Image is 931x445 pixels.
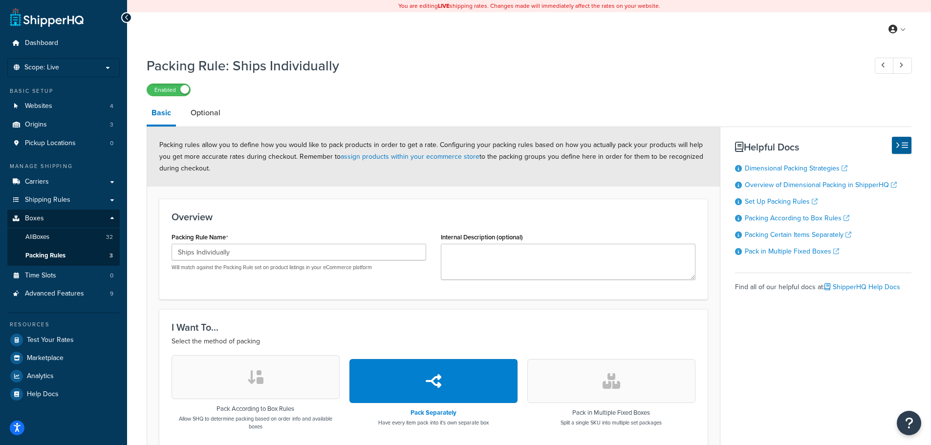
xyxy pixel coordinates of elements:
button: Open Resource Center [897,411,921,435]
p: Allow SHQ to determine packing based on order info and available boxes [172,415,340,430]
a: Dashboard [7,34,120,52]
a: Packing According to Box Rules [745,213,849,223]
b: LIVE [438,1,450,10]
span: 4 [110,102,113,110]
p: Will match against the Packing Rule set on product listings in your eCommerce platform [172,264,426,271]
a: Analytics [7,367,120,385]
li: Time Slots [7,267,120,285]
a: Packing Rules3 [7,247,120,265]
a: assign products within your ecommerce store [341,151,479,162]
a: Overview of Dimensional Packing in ShipperHQ [745,180,897,190]
a: Shipping Rules [7,191,120,209]
div: Basic Setup [7,87,120,95]
span: Packing rules allow you to define how you would like to pack products in order to get a rate. Con... [159,140,703,173]
li: Packing Rules [7,247,120,265]
a: Websites4 [7,97,120,115]
a: Help Docs [7,385,120,403]
li: Origins [7,116,120,134]
a: Origins3 [7,116,120,134]
li: Advanced Features [7,285,120,303]
span: Test Your Rates [27,336,74,344]
a: Dimensional Packing Strategies [745,163,847,173]
a: Set Up Packing Rules [745,196,818,207]
h3: I Want To... [172,322,695,333]
span: Pickup Locations [25,139,76,148]
span: Dashboard [25,39,58,47]
span: 3 [110,121,113,129]
span: Origins [25,121,47,129]
label: Packing Rule Name [172,233,228,241]
span: 9 [110,290,113,298]
a: Boxes [7,210,120,228]
a: AllBoxes32 [7,228,120,246]
a: Pack in Multiple Fixed Boxes [745,246,839,256]
p: Have every item pack into it's own separate box [378,419,489,426]
li: Boxes [7,210,120,265]
a: Time Slots0 [7,267,120,285]
div: Resources [7,320,120,329]
a: Previous Record [875,58,894,74]
span: Boxes [25,214,44,223]
span: 0 [110,272,113,280]
a: Packing Certain Items Separately [745,230,851,240]
div: Manage Shipping [7,162,120,170]
li: Pickup Locations [7,134,120,152]
h3: Pack Separately [378,409,489,416]
span: All Boxes [25,233,49,241]
span: 3 [109,252,113,260]
h1: Packing Rule: Ships Individually [147,56,857,75]
span: 0 [110,139,113,148]
a: ShipperHQ Help Docs [824,282,900,292]
p: Split a single SKU into multiple set packages [561,419,662,426]
span: Packing Rules [25,252,65,260]
span: Advanced Features [25,290,84,298]
span: 32 [106,233,113,241]
h3: Pack According to Box Rules [172,405,340,412]
li: Websites [7,97,120,115]
span: Scope: Live [24,64,59,72]
button: Hide Help Docs [892,137,911,154]
span: Websites [25,102,52,110]
a: Next Record [893,58,912,74]
a: Test Your Rates [7,331,120,349]
a: Carriers [7,173,120,191]
div: Find all of our helpful docs at: [735,273,911,294]
p: Select the method of packing [172,336,695,347]
a: Marketplace [7,349,120,367]
h3: Pack in Multiple Fixed Boxes [561,409,662,416]
h3: Overview [172,212,695,222]
label: Enabled [147,84,190,96]
a: Basic [147,101,176,127]
a: Pickup Locations0 [7,134,120,152]
span: Carriers [25,178,49,186]
a: Optional [186,101,225,125]
a: Advanced Features9 [7,285,120,303]
label: Internal Description (optional) [441,233,523,241]
span: Help Docs [27,390,59,399]
span: Analytics [27,372,54,381]
h3: Helpful Docs [735,142,911,152]
span: Time Slots [25,272,56,280]
span: Marketplace [27,354,64,362]
span: Shipping Rules [25,196,70,204]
